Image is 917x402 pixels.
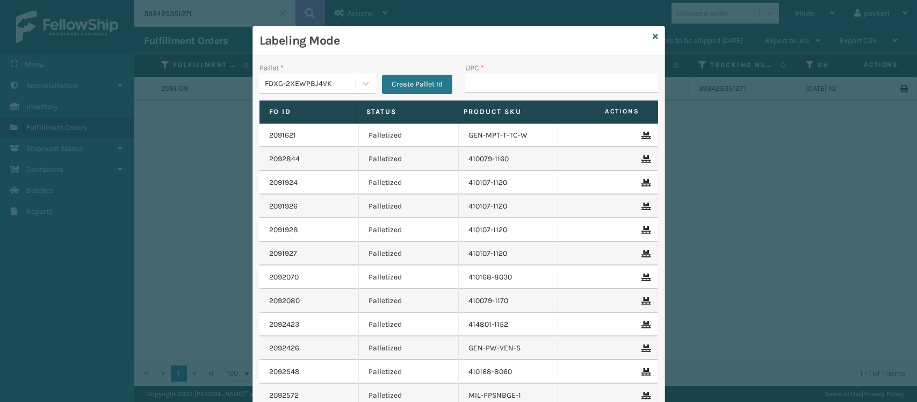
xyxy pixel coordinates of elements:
i: Remove From Pallet [641,155,648,163]
a: 2091928 [269,225,298,235]
td: 410079-1170 [459,289,559,313]
td: 410107-1120 [459,242,559,265]
td: Palletized [359,218,459,242]
label: UPC [465,62,484,74]
td: Palletized [359,265,459,289]
a: 2092080 [269,296,300,306]
a: 2091621 [269,130,296,141]
label: Fo Id [269,107,346,117]
a: 2092548 [269,367,300,377]
td: GEN-PW-VEN-S [459,336,559,360]
i: Remove From Pallet [641,226,648,234]
td: 410107-1120 [459,218,559,242]
i: Remove From Pallet [641,274,648,281]
a: 2091924 [269,177,298,188]
td: 410168-8030 [459,265,559,289]
i: Remove From Pallet [641,344,648,352]
td: Palletized [359,289,459,313]
i: Remove From Pallet [641,321,648,328]
i: Remove From Pallet [641,203,648,210]
label: Pallet [259,62,284,74]
i: Remove From Pallet [641,179,648,186]
i: Remove From Pallet [641,297,648,305]
h3: Labeling Mode [259,33,648,49]
span: Actions [554,103,646,120]
label: Product SKU [464,107,541,117]
i: Remove From Pallet [641,132,648,139]
a: 2092070 [269,272,299,283]
td: 410107-1120 [459,171,559,195]
td: Palletized [359,336,459,360]
i: Remove From Pallet [641,250,648,257]
td: Palletized [359,313,459,336]
td: Palletized [359,360,459,384]
td: 410107-1120 [459,195,559,218]
i: Remove From Pallet [641,368,648,376]
button: Create Pallet Id [382,75,452,94]
i: Remove From Pallet [641,392,648,399]
a: 2092844 [269,154,300,164]
a: 2092426 [269,343,299,354]
td: Palletized [359,124,459,147]
td: 414801-1152 [459,313,559,336]
td: Palletized [359,195,459,218]
td: Palletized [359,147,459,171]
td: GEN-MPT-T-TC-W [459,124,559,147]
a: 2092423 [269,319,299,330]
td: 410168-8060 [459,360,559,384]
a: 2092572 [269,390,299,401]
label: Status [366,107,444,117]
a: 2091927 [269,248,297,259]
td: 410079-1160 [459,147,559,171]
div: FDXG-2XEWPBJ4VK [265,78,357,89]
td: Palletized [359,242,459,265]
td: Palletized [359,171,459,195]
a: 2091926 [269,201,298,212]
